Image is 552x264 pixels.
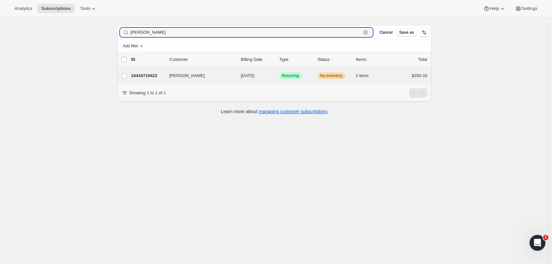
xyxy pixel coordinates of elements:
[80,6,90,11] span: Tools
[170,56,236,63] p: Customer
[397,28,417,36] button: Save as
[543,235,548,240] span: 1
[320,73,342,78] span: No inventory
[11,4,36,13] button: Analytics
[409,88,427,98] nav: Pagination
[399,30,414,35] span: Save as
[282,73,299,78] span: Recurring
[129,90,166,96] p: Showing 1 to 1 of 1
[356,71,376,80] button: 2 items
[418,56,427,63] p: Total
[479,4,509,13] button: Help
[530,235,545,251] iframe: Intercom live chat
[41,6,71,11] span: Subscriptions
[15,6,32,11] span: Analytics
[123,43,138,49] span: Add filter
[131,28,361,37] input: Filter subscribers
[356,73,369,78] span: 2 items
[221,108,328,115] p: Learn more about
[258,109,328,114] a: managing customer subscriptions
[76,4,101,13] button: Tools
[318,56,351,63] p: Status
[356,56,389,63] div: Items
[241,56,274,63] p: Billing Date
[131,56,164,63] p: ID
[170,72,205,79] span: [PERSON_NAME]
[166,70,232,81] button: [PERSON_NAME]
[490,6,499,11] span: Help
[131,72,164,79] p: 16444719422
[412,73,427,78] span: $250.33
[511,4,541,13] button: Settings
[377,28,395,36] button: Cancel
[419,28,429,37] button: Sort the results
[379,30,392,35] span: Cancel
[120,42,146,50] button: Add filter
[279,56,312,63] div: Type
[241,73,255,78] span: [DATE]
[131,71,427,80] div: 16444719422[PERSON_NAME][DATE]SuccessRecurringWarningNo inventory2 items$250.33
[131,56,427,63] div: IDCustomerBilling DateTypeStatusItemsTotal
[362,29,369,36] button: Clear
[37,4,75,13] button: Subscriptions
[522,6,537,11] span: Settings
